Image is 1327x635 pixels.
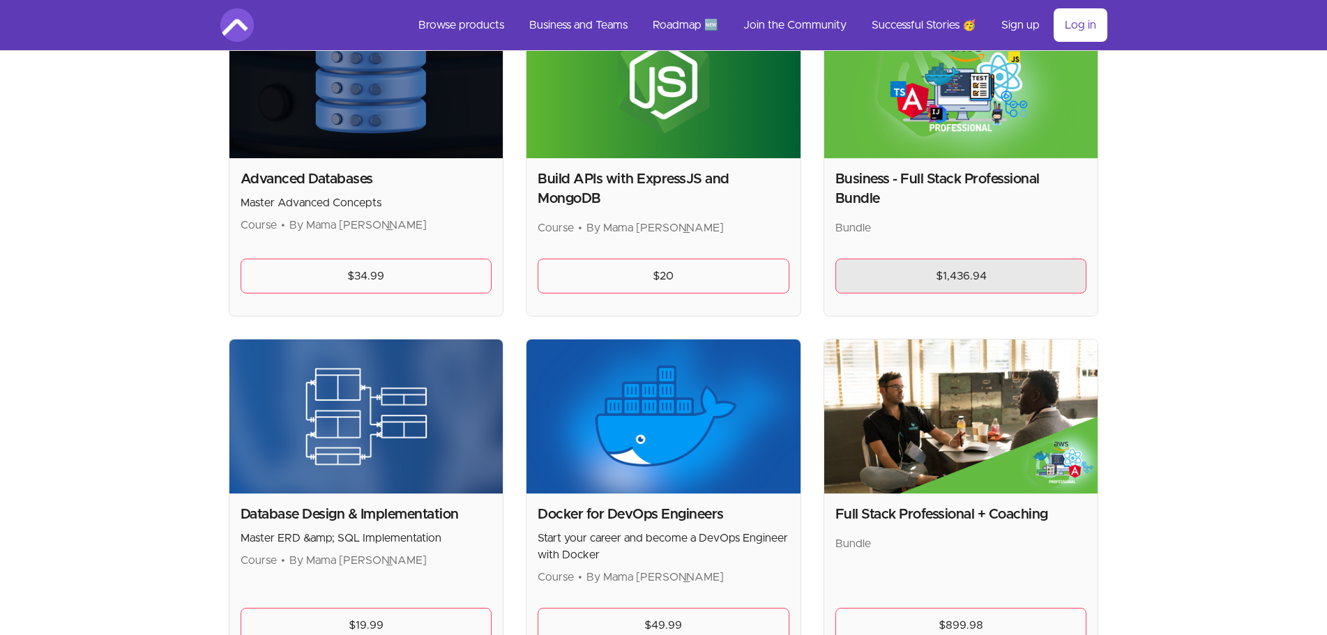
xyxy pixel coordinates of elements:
a: Roadmap 🆕 [642,8,729,42]
span: By Mama [PERSON_NAME] [289,220,427,231]
a: Join the Community [732,8,858,42]
span: Bundle [835,538,871,549]
span: Bundle [835,222,871,234]
span: • [281,220,285,231]
a: Successful Stories 🥳 [860,8,987,42]
span: Course [538,222,574,234]
img: Product image for Business - Full Stack Professional Bundle [824,4,1098,158]
h2: Business - Full Stack Professional Bundle [835,169,1087,208]
p: Master Advanced Concepts [241,194,492,211]
a: Business and Teams [518,8,639,42]
span: • [578,572,582,583]
p: Start your career and become a DevOps Engineer with Docker [538,530,789,563]
h2: Database Design & Implementation [241,505,492,524]
img: Amigoscode logo [220,8,254,42]
img: Product image for Full Stack Professional + Coaching [824,339,1098,494]
h2: Docker for DevOps Engineers [538,505,789,524]
a: $1,436.94 [835,259,1087,293]
a: Log in [1054,8,1107,42]
span: Course [538,572,574,583]
a: $34.99 [241,259,492,293]
span: • [281,555,285,566]
h2: Full Stack Professional + Coaching [835,505,1087,524]
span: By Mama [PERSON_NAME] [586,572,724,583]
span: By Mama [PERSON_NAME] [586,222,724,234]
span: By Mama [PERSON_NAME] [289,555,427,566]
img: Product image for Advanced Databases [229,4,503,158]
a: Browse products [407,8,515,42]
h2: Build APIs with ExpressJS and MongoDB [538,169,789,208]
a: $20 [538,259,789,293]
span: • [578,222,582,234]
a: Sign up [990,8,1051,42]
span: Course [241,555,277,566]
img: Product image for Build APIs with ExpressJS and MongoDB [526,4,801,158]
nav: Main [407,8,1107,42]
img: Product image for Database Design & Implementation [229,339,503,494]
img: Product image for Docker for DevOps Engineers [526,339,801,494]
p: Master ERD &amp; SQL Implementation [241,530,492,546]
span: Course [241,220,277,231]
h2: Advanced Databases [241,169,492,189]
